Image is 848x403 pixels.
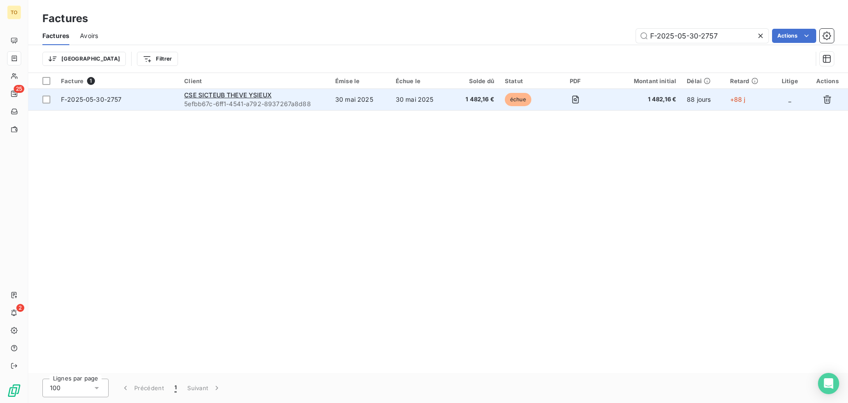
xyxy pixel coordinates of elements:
span: 1 [87,77,95,85]
input: Rechercher [636,29,768,43]
div: Statut [505,77,543,84]
button: 1 [169,379,182,397]
span: Factures [42,31,69,40]
div: Solde dû [456,77,494,84]
img: Logo LeanPay [7,384,21,398]
td: 30 mai 2025 [390,89,451,110]
span: Avoirs [80,31,98,40]
span: 1 482,16 € [607,95,676,104]
span: 2 [16,304,24,312]
span: Facture [61,77,83,84]
span: 1 482,16 € [456,95,494,104]
h3: Factures [42,11,88,27]
div: Client [184,77,325,84]
span: F-2025-05-30-2757 [61,96,122,103]
button: Filtrer [137,52,178,66]
div: Émise le [335,77,385,84]
span: 25 [14,85,24,93]
button: Actions [772,29,816,43]
a: 25 [7,87,21,101]
div: Open Intercom Messenger [818,373,839,394]
span: CSE SICTEUB THEVE YSIEUX [184,91,272,99]
td: 88 jours [681,89,725,110]
td: 30 mai 2025 [330,89,390,110]
span: 1 [174,384,177,392]
div: Délai [687,77,719,84]
span: 100 [50,384,61,392]
span: _ [788,96,791,103]
div: Échue le [396,77,446,84]
span: +88 j [730,96,746,103]
span: 5efbb67c-6ff1-4541-a792-8937267a8d88 [184,100,325,108]
div: TO [7,5,21,19]
div: Litige [778,77,801,84]
button: [GEOGRAPHIC_DATA] [42,52,126,66]
button: Précédent [116,379,169,397]
span: échue [505,93,531,106]
div: Montant initial [607,77,676,84]
button: Suivant [182,379,227,397]
div: Actions [812,77,843,84]
div: PDF [554,77,597,84]
div: Retard [730,77,768,84]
